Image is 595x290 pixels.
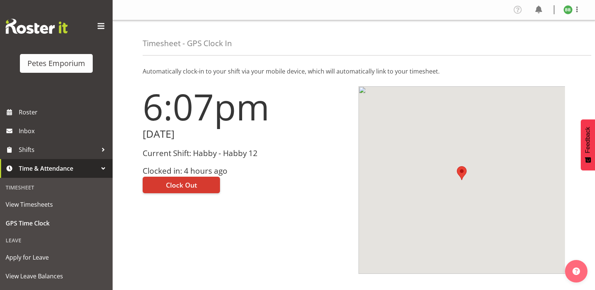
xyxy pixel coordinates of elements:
[143,167,349,175] h3: Clocked in: 4 hours ago
[2,248,111,267] a: Apply for Leave
[2,214,111,233] a: GPS Time Clock
[6,218,107,229] span: GPS Time Clock
[2,180,111,195] div: Timesheet
[563,5,572,14] img: beena-bist9974.jpg
[581,119,595,170] button: Feedback - Show survey
[2,233,111,248] div: Leave
[27,58,85,69] div: Petes Emporium
[6,252,107,263] span: Apply for Leave
[143,177,220,193] button: Clock Out
[166,180,197,190] span: Clock Out
[143,67,565,76] p: Automatically clock-in to your shift via your mobile device, which will automatically link to you...
[143,39,232,48] h4: Timesheet - GPS Clock In
[2,195,111,214] a: View Timesheets
[19,125,109,137] span: Inbox
[2,267,111,285] a: View Leave Balances
[143,86,349,127] h1: 6:07pm
[19,107,109,118] span: Roster
[143,149,349,158] h3: Current Shift: Habby - Habby 12
[572,267,580,275] img: help-xxl-2.png
[6,270,107,282] span: View Leave Balances
[6,199,107,210] span: View Timesheets
[6,19,68,34] img: Rosterit website logo
[143,128,349,140] h2: [DATE]
[19,163,98,174] span: Time & Attendance
[584,127,591,153] span: Feedback
[19,144,98,155] span: Shifts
